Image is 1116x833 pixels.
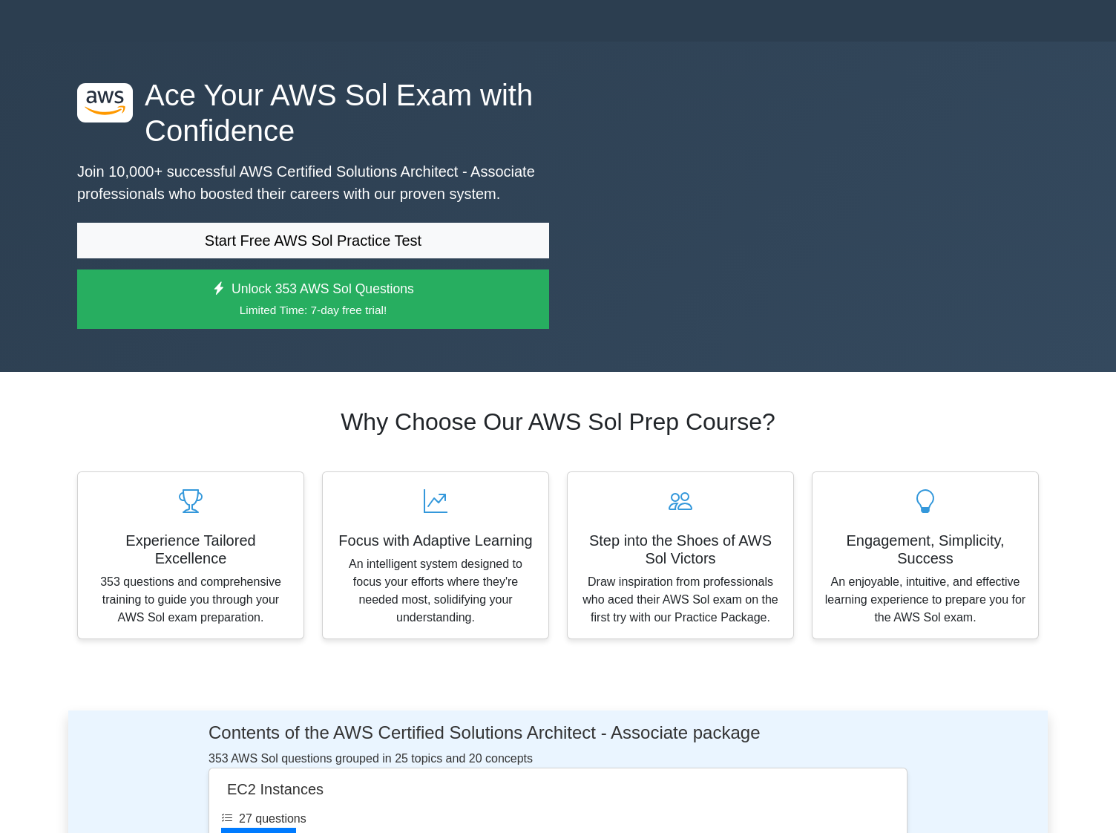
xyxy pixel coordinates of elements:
[90,573,292,627] p: 353 questions and comprehensive training to guide you through your AWS Sol exam preparation.
[77,408,1039,436] h2: Why Choose Our AWS Sol Prep Course?
[580,532,781,567] h5: Step into the Shoes of AWS Sol Victors
[209,722,907,744] h4: Contents of the AWS Certified Solutions Architect - Associate package
[77,269,549,329] a: Unlock 353 AWS Sol QuestionsLimited Time: 7-day free trial!
[77,160,549,205] p: Join 10,000+ successful AWS Certified Solutions Architect - Associate professionals who boosted t...
[824,573,1026,627] p: An enjoyable, intuitive, and effective learning experience to prepare you for the AWS Sol exam.
[335,532,536,549] h5: Focus with Adaptive Learning
[77,77,549,148] h1: Ace Your AWS Sol Exam with Confidence
[209,722,907,768] div: 353 AWS Sol questions grouped in 25 topics and 20 concepts
[90,532,292,567] h5: Experience Tailored Excellence
[335,555,536,627] p: An intelligent system designed to focus your efforts where they're needed most, solidifying your ...
[77,223,549,258] a: Start Free AWS Sol Practice Test
[580,573,781,627] p: Draw inspiration from professionals who aced their AWS Sol exam on the first try with our Practic...
[824,532,1026,567] h5: Engagement, Simplicity, Success
[96,301,531,318] small: Limited Time: 7-day free trial!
